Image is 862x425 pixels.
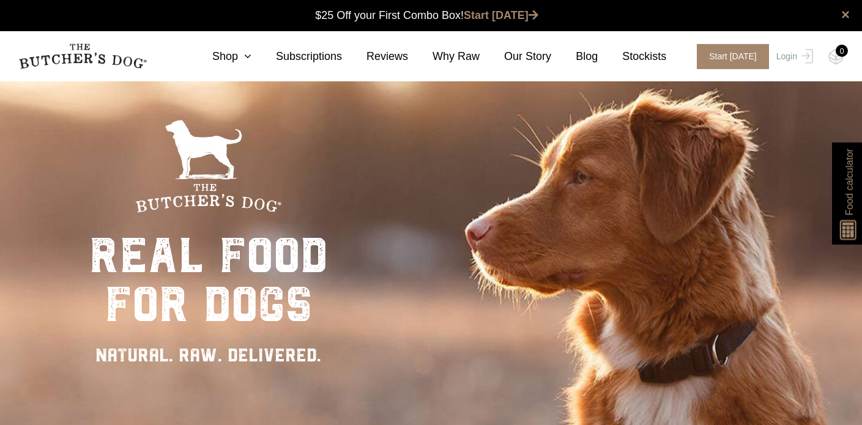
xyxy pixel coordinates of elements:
[551,48,598,65] a: Blog
[89,231,328,329] div: real food for dogs
[841,7,850,22] a: close
[828,49,844,65] img: TBD_Cart-Empty.png
[188,48,251,65] a: Shop
[251,48,342,65] a: Subscriptions
[598,48,666,65] a: Stockists
[342,48,408,65] a: Reviews
[842,149,856,215] span: Food calculator
[408,48,480,65] a: Why Raw
[773,44,813,69] a: Login
[480,48,551,65] a: Our Story
[464,9,538,21] a: Start [DATE]
[697,44,769,69] span: Start [DATE]
[836,45,848,57] div: 0
[89,341,328,369] div: NATURAL. RAW. DELIVERED.
[685,44,773,69] a: Start [DATE]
